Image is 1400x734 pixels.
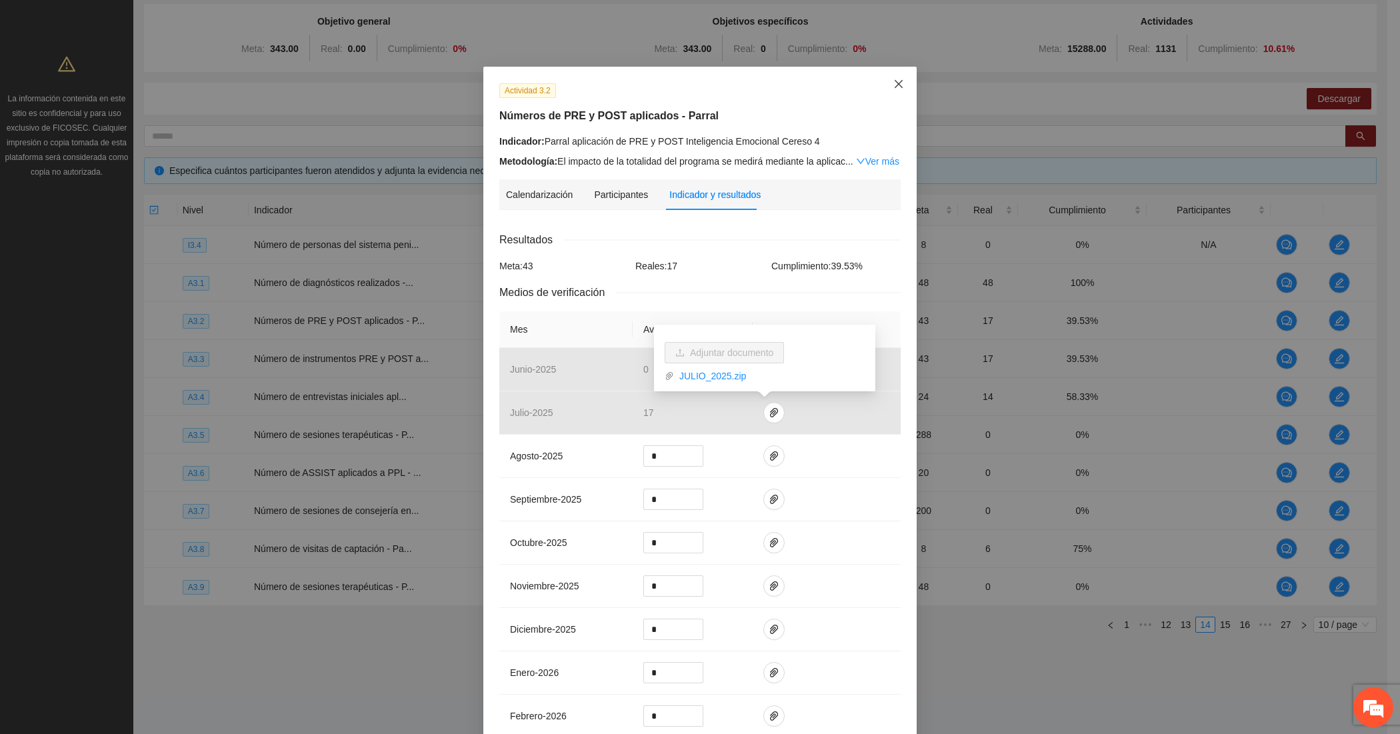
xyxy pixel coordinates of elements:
a: Expand [856,156,899,167]
span: ... [845,156,853,167]
span: paper-clip [764,581,784,591]
span: paper-clip [764,537,784,548]
div: Indicador y resultados [669,187,761,202]
th: Avances del mes [633,311,753,348]
h5: Números de PRE y POST aplicados - Parral [499,108,901,124]
div: Minimizar ventana de chat en vivo [219,7,251,39]
div: Parral aplicación de PRE y POST Inteligencia Emocional Cereso 4 [499,134,901,149]
div: Calendarización [506,187,573,202]
span: paper-clip [764,667,784,678]
button: paper-clip [763,489,785,510]
span: 0 [643,364,649,375]
button: paper-clip [763,402,785,423]
span: agosto - 2025 [510,451,563,461]
span: paper-clip [764,624,784,635]
button: paper-clip [763,662,785,683]
div: Cumplimiento: 39.53 % [768,259,904,273]
span: 17 [643,407,654,418]
button: paper-clip [763,575,785,597]
span: Actividad 3.2 [499,83,556,98]
span: paper-clip [764,494,784,505]
span: Medios de verificación [499,284,615,301]
div: Participantes [594,187,648,202]
span: paper-clip [764,451,784,461]
button: Close [881,67,917,103]
button: paper-clip [763,619,785,640]
span: down [856,157,865,166]
span: febrero - 2026 [510,711,567,721]
button: paper-clip [763,445,785,467]
button: paper-clip [763,705,785,727]
span: julio - 2025 [510,407,553,418]
textarea: Escriba su mensaje y pulse “Intro” [7,364,254,411]
th: Medios de verificación [753,311,901,348]
span: enero - 2026 [510,667,559,678]
span: noviembre - 2025 [510,581,579,591]
button: uploadAdjuntar documento [665,342,784,363]
button: paper-clip [763,532,785,553]
span: septiembre - 2025 [510,494,581,505]
span: paper-clip [764,407,784,418]
div: Chatee con nosotros ahora [69,68,224,85]
span: paper-clip [764,711,784,721]
span: diciembre - 2025 [510,624,576,635]
span: uploadAdjuntar documento [665,347,784,358]
span: close [893,79,904,89]
th: Mes [499,311,633,348]
strong: Metodología: [499,156,557,167]
div: Meta: 43 [496,259,632,273]
span: Resultados [499,231,563,248]
a: JULIO_2025.zip [674,369,865,383]
span: Estamos en línea. [77,178,184,313]
div: El impacto de la totalidad del programa se medirá mediante la aplicac [499,154,901,169]
span: junio - 2025 [510,364,556,375]
strong: Indicador: [499,136,545,147]
span: Reales: 17 [635,261,677,271]
span: paper-clip [665,371,674,381]
span: octubre - 2025 [510,537,567,548]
